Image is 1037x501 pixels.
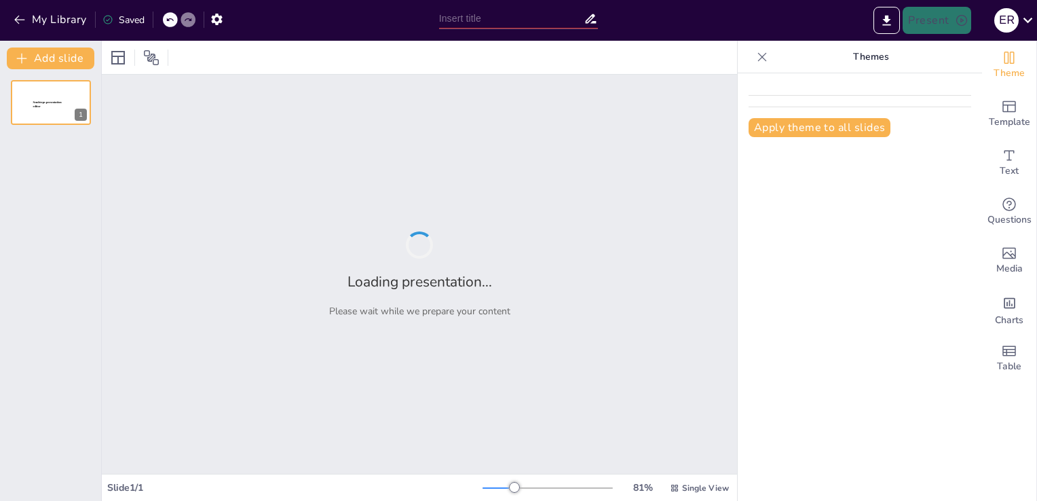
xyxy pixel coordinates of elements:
span: Theme [994,66,1025,81]
div: 1 [11,80,91,125]
span: Charts [995,313,1023,328]
div: Add text boxes [982,138,1036,187]
input: Insert title [439,9,584,29]
div: 81 % [626,481,659,494]
div: Add images, graphics, shapes or video [982,236,1036,285]
div: Get real-time input from your audience [982,187,1036,236]
button: Present [903,7,970,34]
button: Export to PowerPoint [873,7,900,34]
div: Saved [102,14,145,26]
button: Add slide [7,48,94,69]
span: Questions [987,212,1032,227]
div: E r [994,8,1019,33]
div: Slide 1 / 1 [107,481,483,494]
div: Change the overall theme [982,41,1036,90]
button: E r [994,7,1019,34]
div: Add a table [982,334,1036,383]
span: Sendsteps presentation editor [33,101,62,109]
div: Add ready made slides [982,90,1036,138]
span: Single View [682,483,729,494]
span: Position [143,50,159,66]
button: Apply theme to all slides [749,118,890,137]
p: Please wait while we prepare your content [329,305,510,318]
span: Template [989,115,1030,130]
h2: Loading presentation... [347,272,492,291]
div: 1 [75,109,87,121]
span: Media [996,261,1023,276]
div: Add charts and graphs [982,285,1036,334]
span: Text [1000,164,1019,179]
span: Table [997,359,1021,374]
div: Layout [107,47,129,69]
button: My Library [10,9,92,31]
p: Themes [773,41,968,73]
